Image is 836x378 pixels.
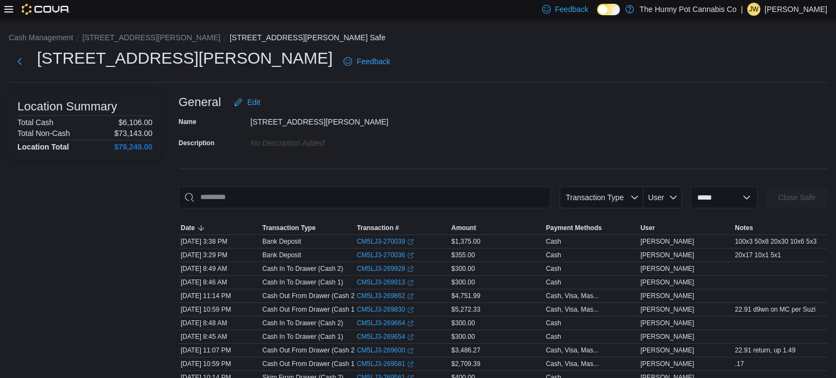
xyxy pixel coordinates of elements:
[735,360,744,368] span: .17
[357,264,414,273] a: CM5LJ3-269928External link
[357,332,414,341] a: CM5LJ3-269654External link
[648,193,665,202] span: User
[357,346,414,355] a: CM5LJ3-269600External link
[407,361,414,368] svg: External link
[407,320,414,327] svg: External link
[179,96,221,109] h3: General
[641,251,694,259] span: [PERSON_NAME]
[749,3,758,16] span: JW
[451,292,480,300] span: $4,751.99
[638,221,733,234] button: User
[119,118,152,127] p: $6,106.00
[179,262,260,275] div: [DATE] 8:49 AM
[357,305,414,314] a: CM5LJ3-269830External link
[179,187,551,208] input: This is a search bar. As you type, the results lower in the page will automatically filter.
[247,97,260,108] span: Edit
[641,332,694,341] span: [PERSON_NAME]
[262,251,301,259] p: Bank Deposit
[250,113,396,126] div: [STREET_ADDRESS][PERSON_NAME]
[546,319,561,327] div: Cash
[747,3,760,16] div: Jaelin Williams
[641,278,694,287] span: [PERSON_NAME]
[9,51,30,72] button: Next
[641,319,694,327] span: [PERSON_NAME]
[357,319,414,327] a: CM5LJ3-269664External link
[114,129,152,138] p: $73,143.00
[555,4,588,15] span: Feedback
[114,142,152,151] h4: $79,249.00
[17,100,117,113] h3: Location Summary
[357,360,414,368] a: CM5LJ3-269581External link
[546,346,599,355] div: Cash, Visa, Mas...
[339,51,394,72] a: Feedback
[357,224,399,232] span: Transaction #
[262,360,356,368] p: Cash Out From Drawer (Cash 1)
[735,305,815,314] span: 22.91 d9wn on MC per Suzi
[262,264,343,273] p: Cash In To Drawer (Cash 2)
[451,305,480,314] span: $5,272.33
[17,129,70,138] h6: Total Non-Cash
[765,3,827,16] p: [PERSON_NAME]
[565,193,624,202] span: Transaction Type
[357,251,414,259] a: CM5LJ3-270036External link
[179,117,196,126] label: Name
[641,346,694,355] span: [PERSON_NAME]
[546,264,561,273] div: Cash
[407,266,414,272] svg: External link
[17,142,69,151] h4: Location Total
[546,332,561,341] div: Cash
[179,317,260,330] div: [DATE] 8:48 AM
[179,289,260,302] div: [DATE] 11:14 PM
[597,15,598,16] span: Dark Mode
[407,239,414,245] svg: External link
[179,330,260,343] div: [DATE] 8:45 AM
[17,118,53,127] h6: Total Cash
[733,221,827,234] button: Notes
[735,237,816,246] span: 100x3 50x8 20x30 10x6 5x3
[179,249,260,262] div: [DATE] 3:29 PM
[735,224,753,232] span: Notes
[546,305,599,314] div: Cash, Visa, Mas...
[451,319,475,327] span: $300.00
[407,307,414,313] svg: External link
[451,346,480,355] span: $3,486.27
[260,221,355,234] button: Transaction Type
[179,303,260,316] div: [DATE] 10:59 PM
[451,237,480,246] span: $1,375.00
[735,346,795,355] span: 22.91 return, up 1.49
[778,192,815,203] span: Close Safe
[735,251,781,259] span: 20x17 10x1 5x1
[407,293,414,300] svg: External link
[179,235,260,248] div: [DATE] 3:38 PM
[179,276,260,289] div: [DATE] 8:46 AM
[262,292,356,300] p: Cash Out From Drawer (Cash 2)
[546,224,602,232] span: Payment Methods
[766,187,827,208] button: Close Safe
[546,278,561,287] div: Cash
[546,292,599,300] div: Cash, Visa, Mas...
[407,334,414,340] svg: External link
[451,278,475,287] span: $300.00
[9,33,73,42] button: Cash Management
[640,3,736,16] p: The Hunny Pot Cannabis Co
[546,237,561,246] div: Cash
[643,187,682,208] button: User
[262,332,343,341] p: Cash In To Drawer (Cash 1)
[451,251,475,259] span: $355.00
[641,264,694,273] span: [PERSON_NAME]
[355,221,450,234] button: Transaction #
[179,357,260,370] div: [DATE] 10:59 PM
[546,360,599,368] div: Cash, Visa, Mas...
[262,224,316,232] span: Transaction Type
[262,319,343,327] p: Cash In To Drawer (Cash 2)
[449,221,544,234] button: Amount
[560,187,643,208] button: Transaction Type
[262,305,356,314] p: Cash Out From Drawer (Cash 1)
[357,278,414,287] a: CM5LJ3-269913External link
[451,224,476,232] span: Amount
[22,4,70,15] img: Cova
[641,292,694,300] span: [PERSON_NAME]
[179,344,260,357] div: [DATE] 11:07 PM
[641,224,655,232] span: User
[262,346,356,355] p: Cash Out From Drawer (Cash 2)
